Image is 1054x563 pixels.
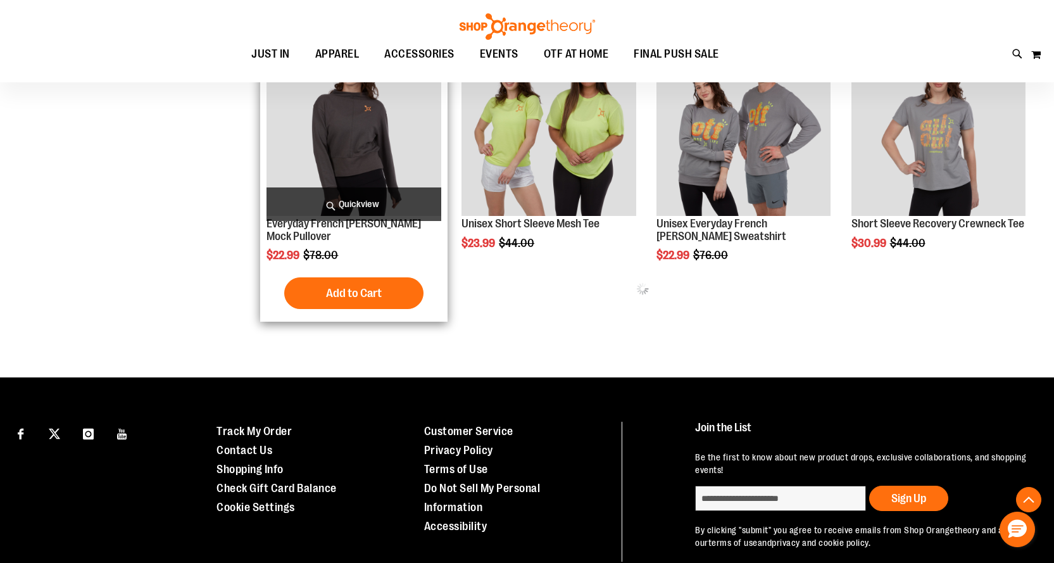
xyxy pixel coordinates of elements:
button: Add to Cart [284,277,423,309]
img: Shop Orangetheory [458,13,597,40]
a: Product image for Unisex Everyday French Terry Crewneck SweatshirtSALE [656,41,831,217]
span: $44.00 [890,237,927,250]
span: ACCESSORIES [384,40,455,68]
a: EVENTS [467,40,531,69]
a: FINAL PUSH SALE [621,40,732,68]
h4: Join the List [695,422,1027,445]
a: Everyday French [PERSON_NAME] Mock Pullover [267,217,421,243]
div: product [845,35,1032,281]
span: OTF AT HOME [544,40,609,68]
span: APPAREL [315,40,360,68]
a: Short Sleeve Recovery Crewneck Tee primary imageSALE [851,41,1026,217]
a: Track My Order [216,425,292,438]
img: Product image for Unisex Short Sleeve Mesh Tee [461,41,636,215]
a: Do Not Sell My Personal Information [424,482,541,514]
div: product [260,35,447,322]
a: Quickview [267,187,441,221]
img: ias-spinner.gif [636,282,649,295]
a: Visit our X page [44,422,66,444]
div: product [650,35,837,294]
a: Privacy Policy [424,444,493,457]
a: APPAREL [303,40,372,69]
span: $76.00 [693,249,730,262]
span: FINAL PUSH SALE [634,40,719,68]
a: Unisex Everyday French [PERSON_NAME] Sweatshirt [656,217,786,243]
a: Contact Us [216,444,272,457]
span: $30.99 [851,237,888,250]
a: Accessibility [424,520,487,533]
span: $78.00 [303,249,340,262]
span: $22.99 [656,249,691,262]
a: Product image for Everyday French Terry Crop Mock PulloverSALE [267,41,441,217]
p: Be the first to know about new product drops, exclusive collaborations, and shopping events! [695,451,1027,476]
a: Unisex Short Sleeve Mesh Tee [461,217,599,230]
span: Sign Up [891,492,926,505]
div: product [455,35,642,281]
span: $22.99 [267,249,301,262]
a: Visit our Youtube page [111,422,134,444]
span: Add to Cart [326,286,382,300]
img: Product image for Unisex Everyday French Terry Crewneck Sweatshirt [656,41,831,215]
p: By clicking "submit" you agree to receive emails from Shop Orangetheory and accept our and [695,524,1027,549]
a: OTF AT HOME [531,40,622,69]
span: $44.00 [499,237,536,250]
a: Short Sleeve Recovery Crewneck Tee [851,217,1024,230]
a: Check Gift Card Balance [216,482,337,495]
a: Cookie Settings [216,501,295,514]
span: JUST IN [251,40,290,68]
a: JUST IN [239,40,303,69]
span: EVENTS [480,40,518,68]
a: Terms of Use [424,463,488,476]
a: Product image for Unisex Short Sleeve Mesh TeeSALE [461,41,636,217]
a: privacy and cookie policy. [772,538,870,548]
img: Twitter [49,428,60,440]
img: Short Sleeve Recovery Crewneck Tee primary image [851,41,1026,215]
a: Customer Service [424,425,513,438]
span: $23.99 [461,237,497,250]
a: Visit our Instagram page [77,422,99,444]
a: terms of use [708,538,758,548]
a: ACCESSORIES [372,40,467,69]
button: Hello, have a question? Let’s chat. [1000,512,1035,547]
a: Visit our Facebook page [9,422,32,444]
a: Shopping Info [216,463,284,476]
img: Product image for Everyday French Terry Crop Mock Pullover [267,41,441,215]
button: Sign Up [869,486,948,511]
button: Back To Top [1016,487,1041,512]
input: enter email [695,486,866,511]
